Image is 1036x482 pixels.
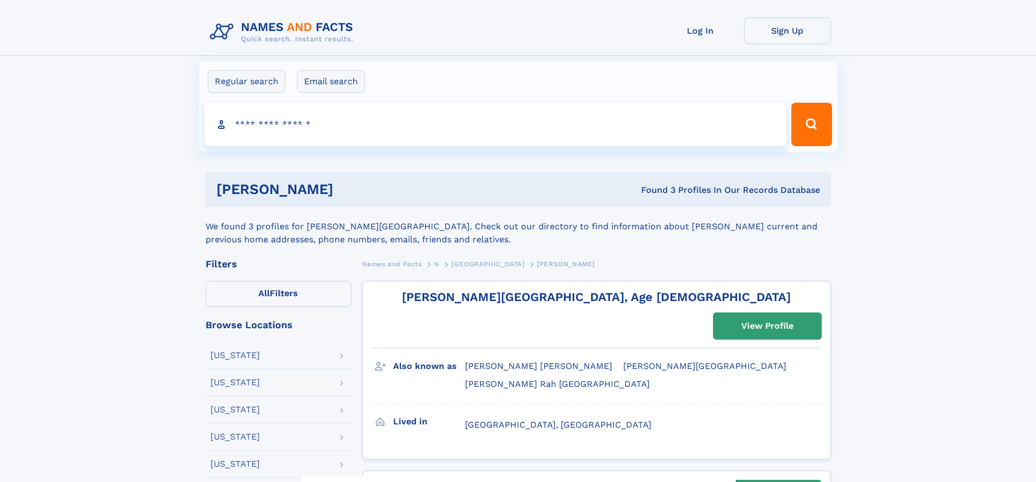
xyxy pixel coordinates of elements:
div: Found 3 Profiles In Our Records Database [487,184,820,196]
div: [US_STATE] [210,433,260,441]
a: Sign Up [744,17,831,44]
h1: [PERSON_NAME] [216,183,487,196]
div: [US_STATE] [210,378,260,387]
span: All [258,288,270,298]
label: Email search [297,70,365,93]
div: [US_STATE] [210,460,260,468]
div: Browse Locations [206,320,351,330]
div: View Profile [741,314,793,339]
label: Regular search [208,70,286,93]
a: Names and Facts [362,257,422,271]
div: [US_STATE] [210,405,260,414]
span: [GEOGRAPHIC_DATA] [451,260,524,268]
a: Log In [657,17,744,44]
span: [PERSON_NAME] Rah [GEOGRAPHIC_DATA] [465,379,650,389]
span: N [434,260,439,268]
a: [GEOGRAPHIC_DATA] [451,257,524,271]
span: [PERSON_NAME][GEOGRAPHIC_DATA] [623,361,786,371]
label: Filters [206,281,351,307]
div: [US_STATE] [210,351,260,360]
h3: Lived in [393,412,465,431]
span: [GEOGRAPHIC_DATA], [GEOGRAPHIC_DATA] [465,420,652,430]
a: N [434,257,439,271]
div: We found 3 profiles for [PERSON_NAME][GEOGRAPHIC_DATA]. Check out our directory to find informati... [206,207,831,246]
button: Search Button [791,103,832,146]
a: [PERSON_NAME][GEOGRAPHIC_DATA], Age [DEMOGRAPHIC_DATA] [402,290,791,304]
span: [PERSON_NAME] [537,260,595,268]
div: Filters [206,259,351,269]
input: search input [204,103,787,146]
h3: Also known as [393,357,465,375]
span: [PERSON_NAME] [PERSON_NAME] [465,361,612,371]
a: View Profile [714,313,821,339]
img: Logo Names and Facts [206,17,362,47]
